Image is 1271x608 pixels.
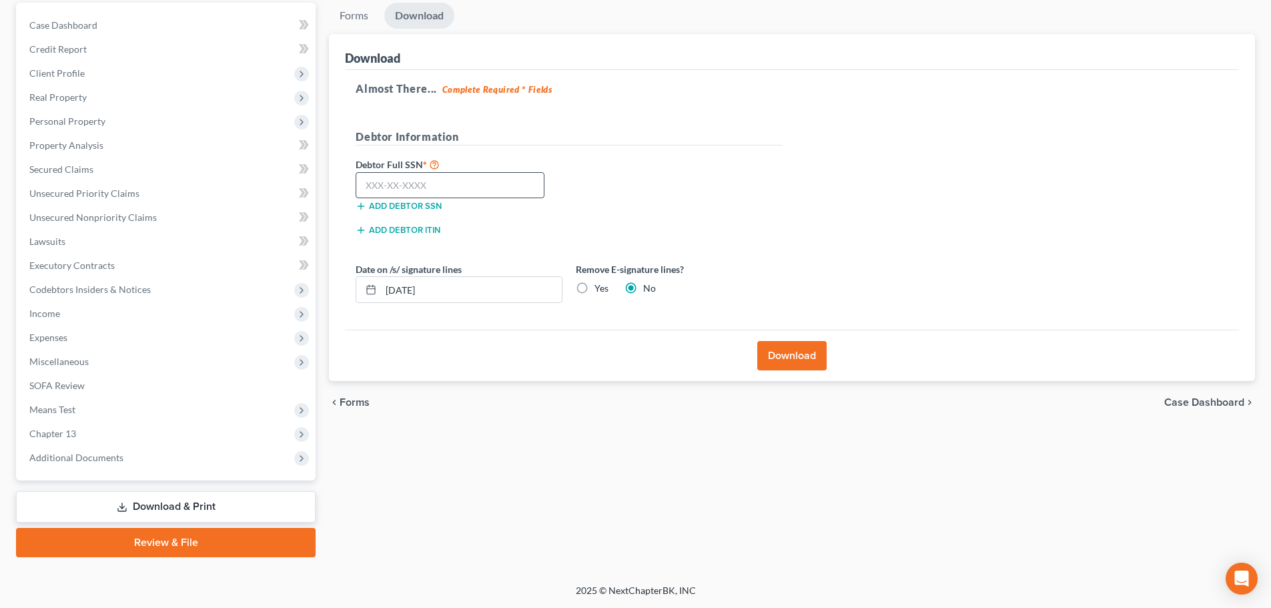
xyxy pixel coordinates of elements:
button: chevron_left Forms [329,397,388,408]
h5: Almost There... [356,81,1228,97]
a: Executory Contracts [19,254,316,278]
span: Secured Claims [29,164,93,175]
span: Real Property [29,91,87,103]
span: Unsecured Nonpriority Claims [29,212,157,223]
a: Case Dashboard [19,13,316,37]
button: Add debtor ITIN [356,225,440,236]
span: Chapter 13 [29,428,76,439]
span: Property Analysis [29,139,103,151]
span: Case Dashboard [29,19,97,31]
a: Property Analysis [19,133,316,158]
label: Remove E-signature lines? [576,262,783,276]
i: chevron_left [329,397,340,408]
button: Add debtor SSN [356,201,442,212]
a: Credit Report [19,37,316,61]
a: Review & File [16,528,316,557]
span: Means Test [29,404,75,415]
span: Case Dashboard [1164,397,1244,408]
span: Executory Contracts [29,260,115,271]
button: Download [757,341,827,370]
label: Debtor Full SSN [349,156,569,172]
a: Forms [329,3,379,29]
span: Credit Report [29,43,87,55]
a: Secured Claims [19,158,316,182]
label: Yes [594,282,608,295]
a: Unsecured Nonpriority Claims [19,206,316,230]
a: Case Dashboard chevron_right [1164,397,1255,408]
a: SOFA Review [19,374,316,398]
label: Date on /s/ signature lines [356,262,462,276]
span: Unsecured Priority Claims [29,188,139,199]
span: Miscellaneous [29,356,89,367]
a: Download & Print [16,491,316,523]
span: Forms [340,397,370,408]
a: Download [384,3,454,29]
strong: Complete Required * Fields [442,84,552,95]
span: Income [29,308,60,319]
span: Expenses [29,332,67,343]
div: 2025 © NextChapterBK, INC [256,584,1016,608]
span: Client Profile [29,67,85,79]
i: chevron_right [1244,397,1255,408]
span: Additional Documents [29,452,123,463]
span: Lawsuits [29,236,65,247]
div: Download [345,50,400,66]
a: Unsecured Priority Claims [19,182,316,206]
label: No [643,282,656,295]
span: Personal Property [29,115,105,127]
input: MM/DD/YYYY [381,277,562,302]
h5: Debtor Information [356,129,783,145]
span: SOFA Review [29,380,85,391]
span: Codebtors Insiders & Notices [29,284,151,295]
div: Open Intercom Messenger [1226,563,1258,595]
a: Lawsuits [19,230,316,254]
input: XXX-XX-XXXX [356,172,544,199]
